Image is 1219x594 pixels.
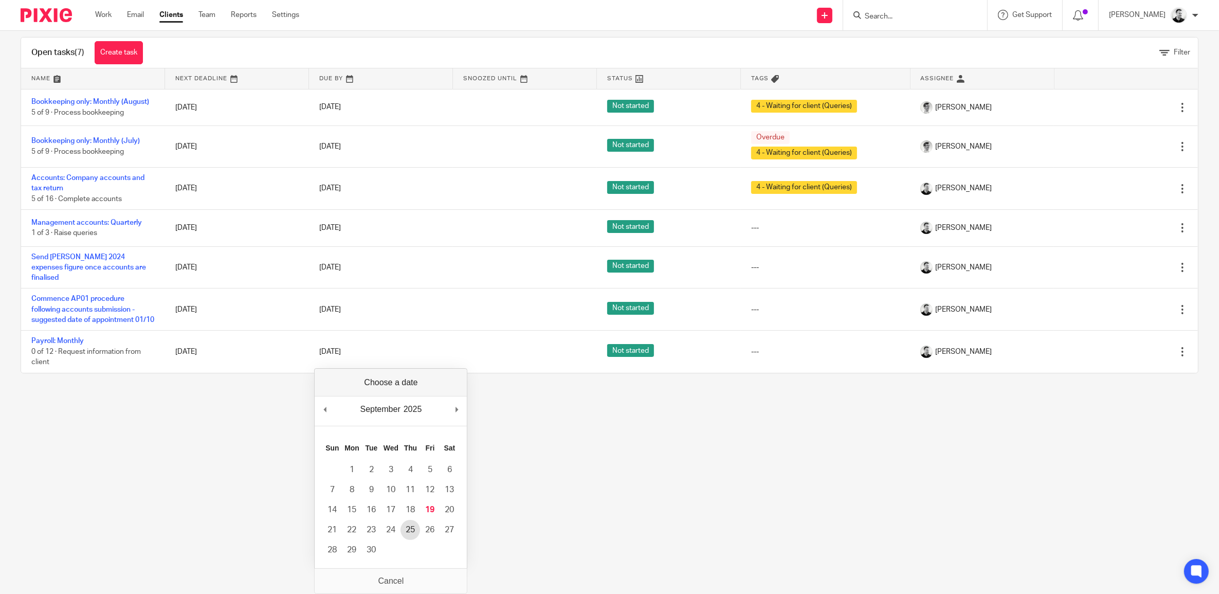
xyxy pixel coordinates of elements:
img: Dave_2025.jpg [920,303,933,316]
a: Commence AP01 procedure following accounts submission - suggested date of appointment 01/10 [31,295,154,323]
a: Send [PERSON_NAME] 2024 expenses figure once accounts are finalised [31,254,146,282]
button: 30 [361,540,381,560]
span: [PERSON_NAME] [935,102,992,113]
span: Status [607,76,633,81]
span: Not started [607,220,654,233]
div: 2025 [402,402,424,417]
span: [PERSON_NAME] [935,347,992,357]
a: Email [127,10,144,20]
img: Pixie [21,8,72,22]
span: [PERSON_NAME] [935,262,992,273]
abbr: Saturday [444,444,456,452]
a: Accounts: Company accounts and tax return [31,174,144,192]
img: Dave_2025.jpg [1171,7,1187,24]
button: 2 [361,460,381,480]
div: --- [751,347,900,357]
button: 16 [361,500,381,520]
span: Not started [607,260,654,273]
span: [DATE] [319,348,341,355]
button: 25 [401,520,420,540]
button: 17 [381,500,401,520]
a: Management accounts: Quarterly [31,219,142,226]
span: (7) [75,48,84,57]
button: 26 [420,520,440,540]
td: [DATE] [165,331,309,373]
span: [DATE] [319,224,341,231]
img: Adam_2025.jpg [920,101,933,114]
img: Dave_2025.jpg [920,261,933,274]
td: [DATE] [165,246,309,289]
button: 18 [401,500,420,520]
img: Dave_2025.jpg [920,346,933,358]
span: [PERSON_NAME] [935,141,992,152]
img: Dave_2025.jpg [920,222,933,234]
p: [PERSON_NAME] [1109,10,1166,20]
a: Reports [231,10,257,20]
button: 24 [381,520,401,540]
span: [DATE] [319,185,341,192]
span: [PERSON_NAME] [935,183,992,193]
button: 11 [401,480,420,500]
button: 12 [420,480,440,500]
a: Bookkeeping only: Monthly (July) [31,137,140,145]
span: Not started [607,181,654,194]
button: 5 [420,460,440,480]
abbr: Friday [426,444,435,452]
span: 4 - Waiting for client (Queries) [751,100,857,113]
td: [DATE] [165,210,309,246]
button: 19 [420,500,440,520]
button: 15 [342,500,361,520]
button: 22 [342,520,361,540]
span: 4 - Waiting for client (Queries) [751,181,857,194]
abbr: Thursday [404,444,417,452]
button: 6 [440,460,459,480]
button: 23 [361,520,381,540]
span: Not started [607,100,654,113]
button: 4 [401,460,420,480]
abbr: Sunday [325,444,339,452]
a: Payroll: Monthly [31,337,84,345]
div: --- [751,262,900,273]
td: [DATE] [165,167,309,209]
button: 28 [322,540,342,560]
abbr: Monday [344,444,359,452]
button: 21 [322,520,342,540]
a: Settings [272,10,299,20]
td: [DATE] [165,125,309,167]
h1: Open tasks [31,47,84,58]
span: Tags [751,76,769,81]
button: 7 [322,480,342,500]
span: 5 of 16 · Complete accounts [31,195,122,203]
span: [DATE] [319,104,341,111]
img: Dave_2025.jpg [920,183,933,195]
a: Create task [95,41,143,64]
input: Search [864,12,956,22]
span: Not started [607,139,654,152]
abbr: Tuesday [366,444,378,452]
span: [PERSON_NAME] [935,223,992,233]
button: 3 [381,460,401,480]
span: 4 - Waiting for client (Queries) [751,147,857,159]
span: [DATE] [319,264,341,271]
span: [DATE] [319,143,341,150]
a: Bookkeeping only: Monthly (August) [31,98,149,105]
a: Work [95,10,112,20]
span: [DATE] [319,306,341,313]
span: Overdue [751,131,790,144]
button: 1 [342,460,361,480]
td: [DATE] [165,289,309,331]
span: 1 of 3 · Raise queries [31,229,97,237]
button: 20 [440,500,459,520]
button: 29 [342,540,361,560]
td: [DATE] [165,89,309,125]
span: Filter [1174,49,1190,56]
a: Team [198,10,215,20]
span: Not started [607,344,654,357]
button: Previous Month [320,402,330,417]
button: 13 [440,480,459,500]
abbr: Wednesday [384,444,398,452]
button: 8 [342,480,361,500]
span: 0 of 12 · Request information from client [31,348,141,366]
div: --- [751,304,900,315]
a: Clients [159,10,183,20]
